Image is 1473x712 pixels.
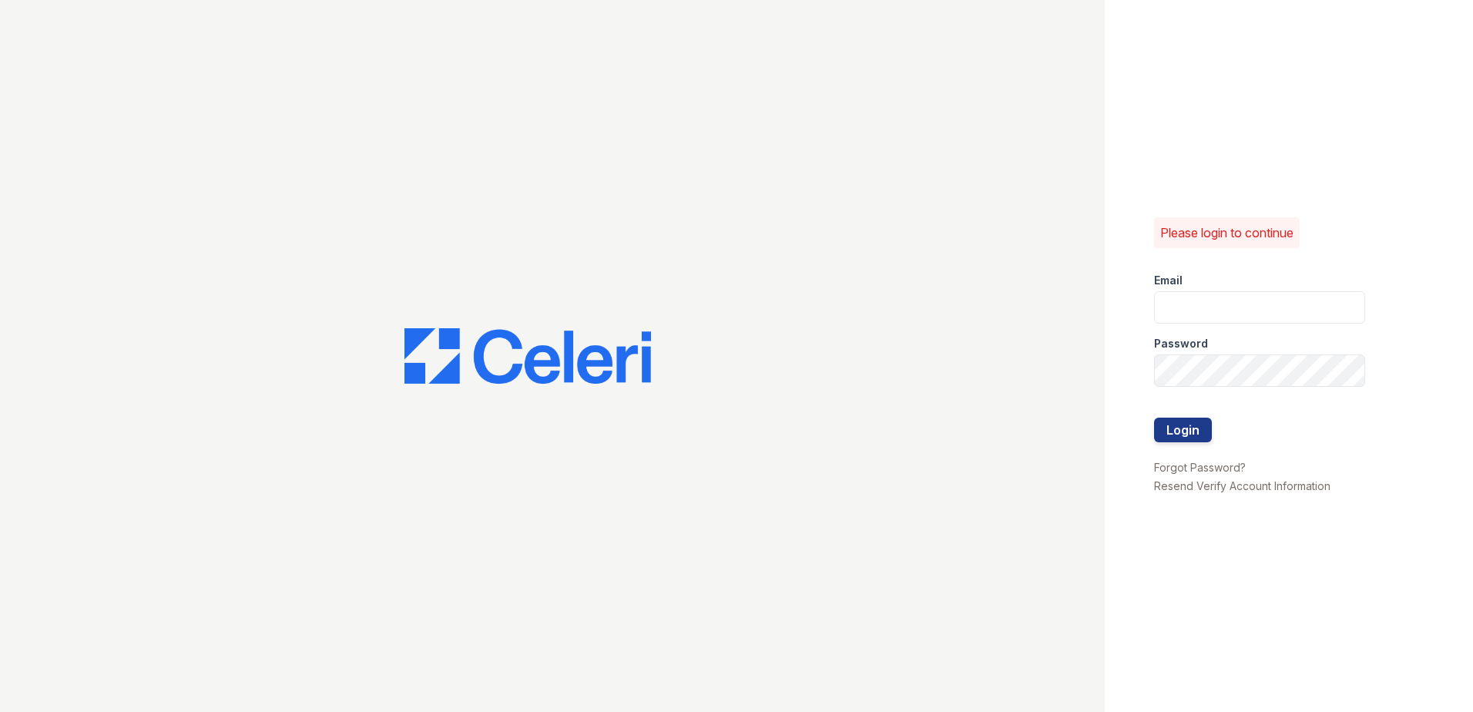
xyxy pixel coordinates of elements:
a: Forgot Password? [1154,461,1246,474]
label: Password [1154,336,1208,351]
label: Email [1154,273,1183,288]
img: CE_Logo_Blue-a8612792a0a2168367f1c8372b55b34899dd931a85d93a1a3d3e32e68fde9ad4.png [404,328,651,384]
button: Login [1154,418,1212,442]
a: Resend Verify Account Information [1154,479,1330,492]
p: Please login to continue [1160,223,1293,242]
